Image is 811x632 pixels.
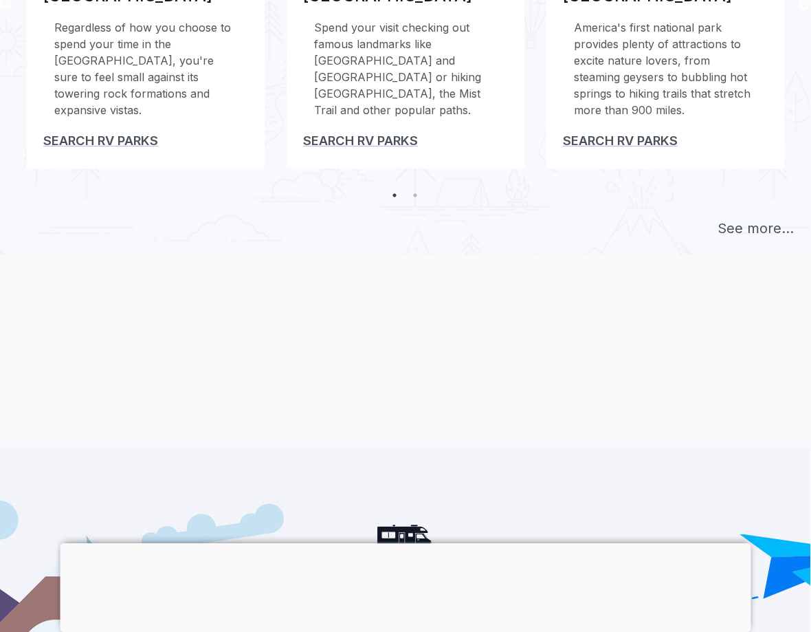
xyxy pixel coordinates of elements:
a: Search RV Parks [43,133,158,148]
p: America's first national park provides plenty of attractions to excite nature lovers, from steami... [563,8,768,129]
p: Spend your visit checking out famous landmarks like [GEOGRAPHIC_DATA] and [GEOGRAPHIC_DATA] or hi... [303,8,508,129]
a: Search RV Parks [303,133,418,148]
a: Search RV Parks [563,133,678,148]
button: 2 [408,188,422,202]
p: Regardless of how you choose to spend your time in the [GEOGRAPHIC_DATA], you're sure to feel sma... [43,8,248,129]
button: 1 [388,188,401,202]
iframe: Advertisement [60,543,751,629]
a: See more... [718,218,794,239]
